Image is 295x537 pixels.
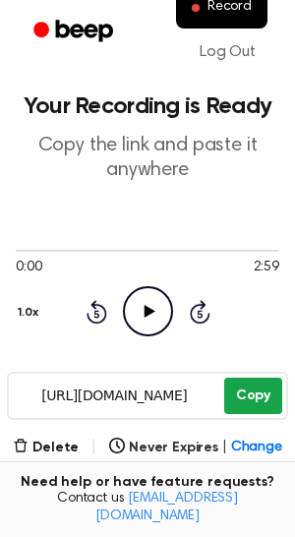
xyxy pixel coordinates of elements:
[95,492,238,523] a: [EMAIL_ADDRESS][DOMAIN_NAME]
[180,29,275,76] a: Log Out
[12,491,283,525] span: Contact us
[222,438,227,458] span: |
[254,258,279,278] span: 2:59
[16,258,41,278] span: 0:00
[231,438,282,458] span: Change
[109,438,282,458] button: Never Expires|Change
[16,94,279,118] h1: Your Recording is Ready
[16,134,279,183] p: Copy the link and paste it anywhere
[20,13,131,51] a: Beep
[16,296,45,329] button: 1.0x
[13,438,79,458] button: Delete
[90,436,97,459] span: |
[224,378,282,414] button: Copy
